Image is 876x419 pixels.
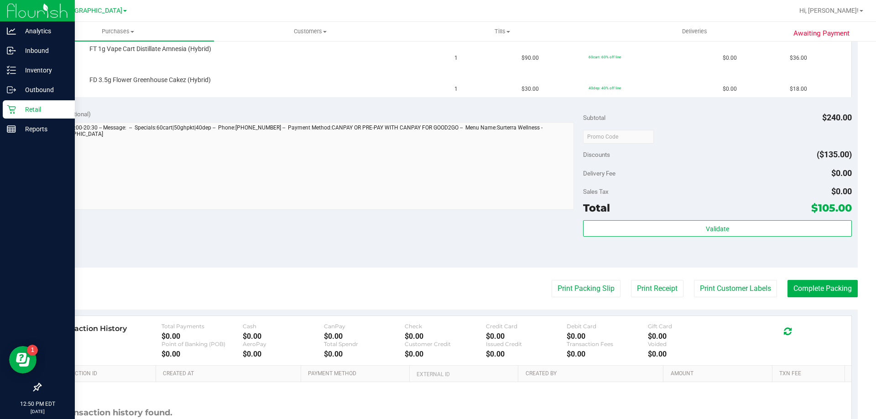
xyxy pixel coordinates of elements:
[648,323,729,330] div: Gift Card
[7,66,16,75] inline-svg: Inventory
[486,323,567,330] div: Credit Card
[16,45,71,56] p: Inbound
[7,46,16,55] inline-svg: Inbound
[817,150,852,159] span: ($135.00)
[583,130,654,144] input: Promo Code
[407,27,598,36] span: Tills
[4,408,71,415] p: [DATE]
[779,370,841,378] a: Txn Fee
[7,26,16,36] inline-svg: Analytics
[163,370,297,378] a: Created At
[54,370,152,378] a: Transaction ID
[409,366,518,382] th: External ID
[567,350,648,358] div: $0.00
[648,341,729,347] div: Voided
[589,55,621,59] span: 60cart: 60% off line
[22,27,214,36] span: Purchases
[583,188,609,195] span: Sales Tax
[214,22,406,41] a: Customers
[583,114,605,121] span: Subtotal
[214,27,406,36] span: Customers
[793,28,850,39] span: Awaiting Payment
[583,220,851,237] button: Validate
[22,22,214,41] a: Purchases
[723,85,737,93] span: $0.00
[308,370,406,378] a: Payment Method
[243,341,324,347] div: AeroPay
[552,280,620,297] button: Print Packing Slip
[16,65,71,76] p: Inventory
[583,202,610,214] span: Total
[787,280,858,297] button: Complete Packing
[243,350,324,358] div: $0.00
[648,332,729,341] div: $0.00
[406,22,598,41] a: Tills
[822,113,852,122] span: $240.00
[89,76,211,84] span: FD 3.5g Flower Greenhouse Cakez (Hybrid)
[599,22,791,41] a: Deliveries
[567,332,648,341] div: $0.00
[162,350,243,358] div: $0.00
[648,350,729,358] div: $0.00
[243,323,324,330] div: Cash
[9,346,36,373] iframe: Resource center
[324,332,405,341] div: $0.00
[671,370,769,378] a: Amount
[7,105,16,114] inline-svg: Retail
[16,26,71,36] p: Analytics
[567,341,648,347] div: Transaction Fees
[521,85,539,93] span: $30.00
[670,27,720,36] span: Deliveries
[405,341,486,347] div: Customer Credit
[162,332,243,341] div: $0.00
[486,350,567,358] div: $0.00
[27,345,38,356] iframe: Resource center unread badge
[811,202,852,214] span: $105.00
[583,170,615,177] span: Delivery Fee
[454,85,458,93] span: 1
[324,323,405,330] div: CanPay
[243,332,324,341] div: $0.00
[405,323,486,330] div: Check
[799,7,859,14] span: Hi, [PERSON_NAME]!
[89,45,211,53] span: FT 1g Vape Cart Distillate Amnesia (Hybrid)
[60,7,122,15] span: [GEOGRAPHIC_DATA]
[631,280,683,297] button: Print Receipt
[7,124,16,134] inline-svg: Reports
[162,341,243,347] div: Point of Banking (POB)
[454,54,458,62] span: 1
[790,54,807,62] span: $36.00
[16,84,71,95] p: Outbound
[486,332,567,341] div: $0.00
[583,146,610,163] span: Discounts
[405,350,486,358] div: $0.00
[831,168,852,178] span: $0.00
[16,104,71,115] p: Retail
[486,341,567,347] div: Issued Credit
[790,85,807,93] span: $18.00
[324,341,405,347] div: Total Spendr
[723,54,737,62] span: $0.00
[694,280,777,297] button: Print Customer Labels
[4,400,71,408] p: 12:50 PM EDT
[162,323,243,330] div: Total Payments
[831,186,852,196] span: $0.00
[16,124,71,134] p: Reports
[405,332,486,341] div: $0.00
[526,370,660,378] a: Created By
[324,350,405,358] div: $0.00
[567,323,648,330] div: Debit Card
[521,54,539,62] span: $90.00
[706,225,729,233] span: Validate
[589,86,621,90] span: 40dep: 40% off line
[7,85,16,94] inline-svg: Outbound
